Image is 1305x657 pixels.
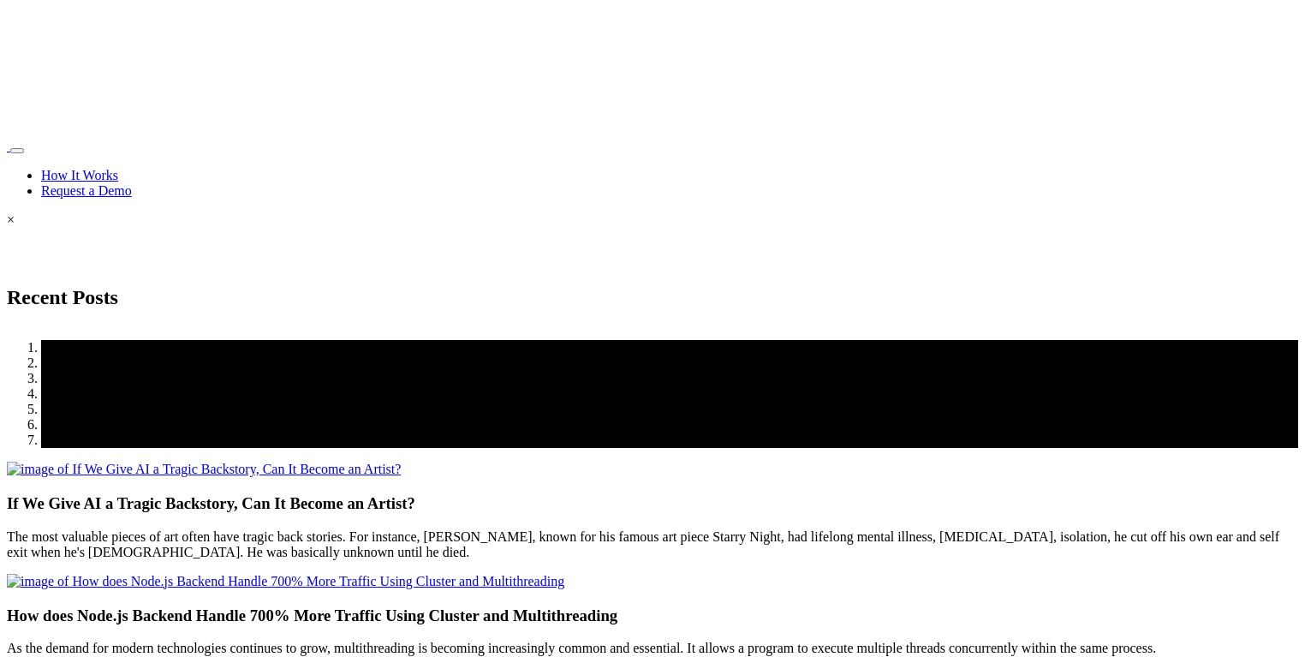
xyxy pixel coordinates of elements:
p: The most valuable pieces of art often have tragic back stories. For instance, [PERSON_NAME], know... [7,529,1298,560]
a: How It Works [41,168,118,182]
p: As the demand for modern technologies continues to grow, multithreading is becoming increasingly ... [7,641,1298,656]
img: image of How does Node.js Backend Handle 700% More Traffic Using Cluster and Multithreading [7,574,564,589]
img: image of If We Give AI a Tragic Backstory, Can It Become an Artist? [7,462,401,477]
div: × [7,212,1298,228]
h3: How does Node.js Backend Handle 700% More Traffic Using Cluster and Multithreading [7,606,1298,625]
a: Request a Demo [41,183,132,198]
button: Toggle navigation [10,148,24,153]
h2: Recent Posts [7,245,1298,309]
h3: If We Give AI a Tragic Backstory, Can It Become an Artist? [7,494,1298,513]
